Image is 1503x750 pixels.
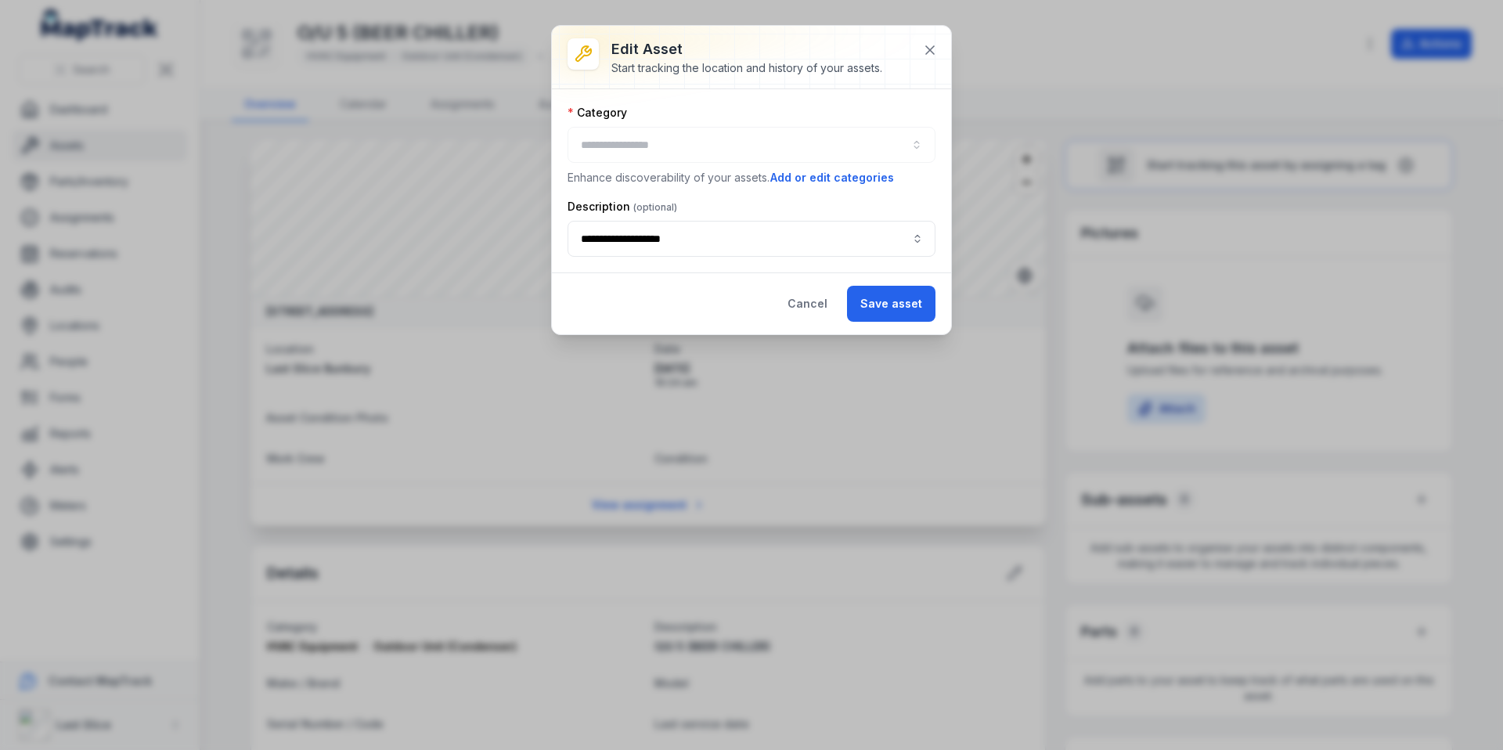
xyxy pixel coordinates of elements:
input: asset-edit:description-label [568,221,935,257]
label: Description [568,199,677,215]
p: Enhance discoverability of your assets. [568,169,935,186]
button: Cancel [774,286,841,322]
button: Add or edit categories [770,169,895,186]
label: Category [568,105,627,121]
button: Save asset [847,286,935,322]
div: Start tracking the location and history of your assets. [611,60,882,76]
h3: Edit asset [611,38,882,60]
